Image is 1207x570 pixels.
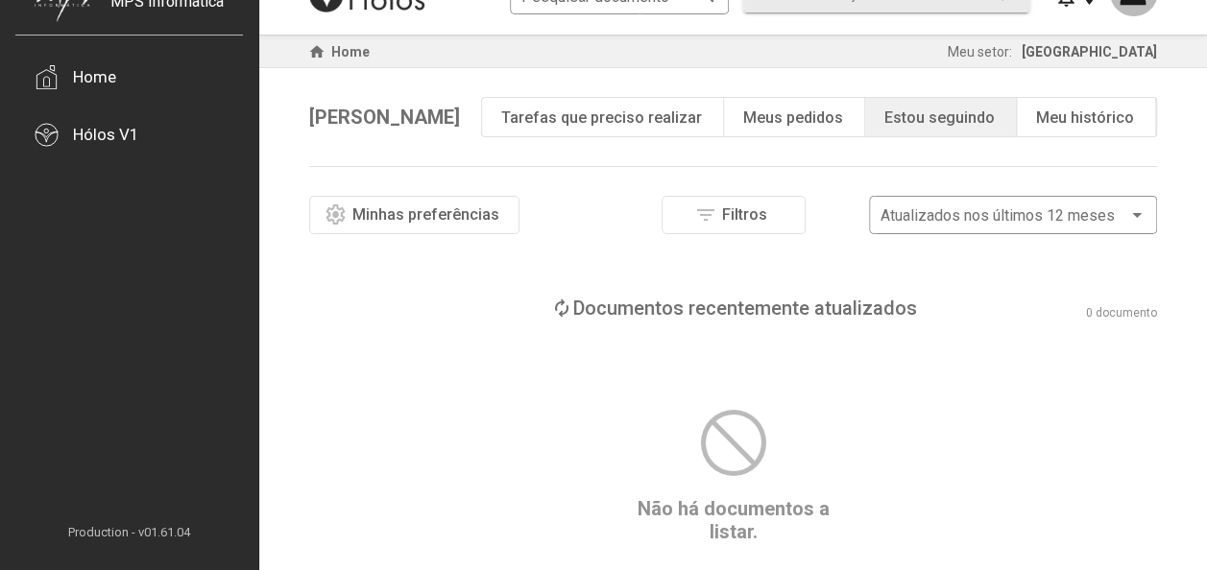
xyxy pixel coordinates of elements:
[73,125,139,144] div: Hólos V1
[638,497,830,543] span: Não há documentos a listar.
[1022,44,1157,59] span: [GEOGRAPHIC_DATA]
[884,108,995,127] div: Estou seguindo
[325,203,348,226] mat-icon: settings
[1086,306,1157,320] div: 0 documento
[501,108,702,127] div: Tarefas que preciso realizar
[305,40,328,63] mat-icon: home
[550,297,573,320] mat-icon: loop
[743,108,843,127] div: Meus pedidos
[309,196,519,234] button: Minhas preferências
[1036,108,1134,127] div: Meu histórico
[662,196,806,234] button: Filtros
[881,206,1115,225] span: Atualizados nos últimos 12 meses
[309,106,460,129] span: [PERSON_NAME]
[722,205,767,224] span: Filtros
[331,44,370,59] span: Home
[352,205,499,224] span: Minhas preferências
[73,67,116,86] div: Home
[694,404,773,483] mat-icon: block
[948,44,1012,59] span: Meu setor:
[694,203,717,226] mat-icon: filter_list
[573,297,917,320] div: Documentos recentemente atualizados
[15,525,243,539] span: Production - v01.61.04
